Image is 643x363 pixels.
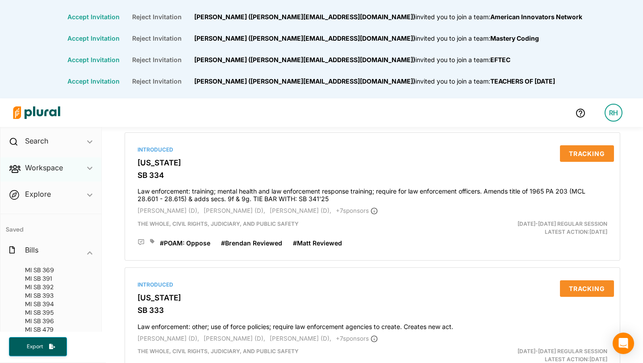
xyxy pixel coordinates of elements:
[33,325,54,333] span: SB 479
[33,300,54,308] span: SB 394
[518,220,607,227] span: [DATE]-[DATE] Regular Session
[204,207,265,214] span: [PERSON_NAME] (D),
[293,239,342,248] a: #Matt Reviewed
[138,171,607,180] h3: SB 334
[605,104,622,122] div: RH
[25,136,48,146] h2: Search
[518,348,607,355] span: [DATE]-[DATE] Regular Session
[336,207,378,214] span: + 7 sponsor s
[21,343,49,350] span: Export
[126,78,188,84] button: Reject Invitation
[25,274,32,283] span: MI
[138,348,299,355] span: THE WHOLE, CIVIL RIGHTS, JUDICIARY, AND PUBLIC SAFETY
[33,291,54,300] span: SB 393
[33,274,52,283] span: SB 391
[25,163,63,173] h2: Workspace
[221,239,282,247] span: #Brendan Reviewed
[25,245,38,255] h2: Bills
[138,335,199,342] span: [PERSON_NAME] (D),
[25,283,32,291] span: MI
[194,6,582,28] div: [PERSON_NAME] ([PERSON_NAME][EMAIL_ADDRESS][DOMAIN_NAME]) American Innovators Network
[138,183,607,203] h4: Law enforcement: training; mental health and law enforcement response training; require for law e...
[138,319,607,331] h4: Law enforcement: other; use of force policies; require law enforcement agencies to create. Create...
[138,281,607,289] div: Introduced
[61,14,126,20] button: Accept Invitation
[194,28,539,49] div: [PERSON_NAME] ([PERSON_NAME][EMAIL_ADDRESS][DOMAIN_NAME]) Mastery Coding
[453,220,614,236] div: Latest Action: [DATE]
[14,283,92,291] a: MISB 392
[61,57,126,63] button: Accept Invitation
[126,14,188,20] button: Reject Invitation
[61,35,126,42] button: Accept Invitation
[160,239,210,247] span: #POAM: Oppose
[61,78,126,84] button: Accept Invitation
[25,300,32,308] span: MI
[14,274,92,283] a: MISB 391
[138,306,607,315] h3: SB 333
[160,239,210,248] a: #POAM: Oppose
[25,266,32,274] span: MI
[150,239,154,244] div: Add tags
[613,333,634,354] div: Open Intercom Messenger
[415,56,490,63] span: invited you to join a team:
[138,293,607,302] h3: [US_STATE]
[138,146,607,154] div: Introduced
[126,35,188,42] button: Reject Invitation
[25,308,32,317] span: MI
[560,280,614,297] button: Tracking
[415,77,490,85] span: invited you to join a team:
[14,308,92,317] a: MISB 395
[270,335,331,342] span: [PERSON_NAME] (D),
[415,13,490,21] span: invited you to join a team:
[9,337,67,356] button: Export
[14,325,92,334] a: MISB 479
[138,207,199,214] span: [PERSON_NAME] (D),
[194,49,510,71] div: [PERSON_NAME] ([PERSON_NAME][EMAIL_ADDRESS][DOMAIN_NAME]) EFTEC
[25,325,32,333] span: MI
[194,71,555,92] div: [PERSON_NAME] ([PERSON_NAME][EMAIL_ADDRESS][DOMAIN_NAME]) TEACHERS OF [DATE]
[204,335,265,342] span: [PERSON_NAME] (D),
[293,239,342,247] span: #Matt Reviewed
[597,100,630,125] a: RH
[33,308,54,317] span: SB 395
[560,145,614,162] button: Tracking
[270,207,331,214] span: [PERSON_NAME] (D),
[25,317,32,325] span: MI
[5,97,68,128] img: Logo for Plural
[415,34,490,42] span: invited you to join a team:
[138,158,607,167] h3: [US_STATE]
[221,239,282,248] a: #Brendan Reviewed
[33,283,54,291] span: SB 392
[14,300,92,308] a: MISB 394
[14,291,92,300] a: MISB 393
[33,317,54,325] span: SB 396
[0,214,101,236] h4: Saved
[33,266,54,274] span: SB 369
[25,291,32,300] span: MI
[138,239,145,246] div: Add Position Statement
[25,189,51,199] h2: Explore
[126,57,188,63] button: Reject Invitation
[14,266,92,274] a: MISB 369
[336,335,378,342] span: + 7 sponsor s
[14,317,92,325] a: MISB 396
[138,220,299,227] span: THE WHOLE, CIVIL RIGHTS, JUDICIARY, AND PUBLIC SAFETY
